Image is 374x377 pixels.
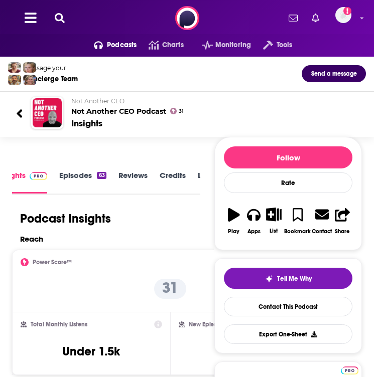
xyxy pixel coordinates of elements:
span: Not Another CEO [71,97,124,105]
span: Tell Me Why [277,275,312,283]
img: Podchaser Pro [341,366,358,374]
img: User Profile [335,7,351,23]
div: Rate [224,172,352,193]
h2: Reach [20,234,43,244]
a: Lists [198,170,213,193]
a: Show notifications dropdown [308,10,323,27]
img: Barbara Profile [23,75,36,85]
a: Pro website [341,365,358,374]
a: Reviews [118,170,148,193]
button: Apps [244,201,264,241]
button: Play [224,201,244,241]
div: Bookmark [284,228,311,235]
button: List [264,201,284,240]
span: Tools [277,38,293,52]
h2: Total Monthly Listens [31,321,87,328]
a: Episodes63 [59,170,106,193]
button: tell me why sparkleTell Me Why [224,268,352,289]
img: Jon Profile [8,75,21,85]
img: Podchaser Pro [30,172,47,180]
div: Message your [25,64,78,72]
div: Concierge Team [25,75,78,83]
a: Charts [137,37,183,53]
img: Not Another CEO Podcast [33,98,62,127]
a: Credits [160,170,186,193]
button: Bookmark [284,201,311,241]
a: Contact This Podcast [224,297,352,316]
span: Podcasts [107,38,137,52]
img: Podchaser - Follow, Share and Rate Podcasts [175,6,199,30]
svg: Add a profile image [343,7,351,15]
span: 31 [179,109,184,113]
button: Send a message [302,65,366,82]
div: 63 [97,172,106,179]
button: Share [332,201,352,241]
h1: Podcast Insights [20,211,111,226]
span: Monitoring [215,38,251,52]
p: 31 [154,279,186,299]
button: open menu [82,37,137,53]
img: tell me why sparkle [265,275,273,283]
a: Show notifications dropdown [285,10,302,27]
div: Share [335,228,350,235]
div: Apps [247,228,261,235]
a: Logged in as megcassidy [335,7,357,29]
a: Contact [311,201,332,241]
button: Export One-Sheet [224,324,352,344]
h2: Not Another CEO Podcast [71,97,358,116]
img: Sydney Profile [8,62,21,73]
div: Play [228,228,239,235]
h2: Power Score™ [33,259,72,266]
div: Contact [312,228,332,235]
img: Jules Profile [23,62,36,73]
span: Logged in as megcassidy [335,7,351,23]
button: open menu [251,37,292,53]
span: Charts [162,38,184,52]
h3: Under 1.5k [62,344,120,359]
h2: New Episode Listens [189,321,244,328]
button: Follow [224,146,352,168]
button: open menu [190,37,251,53]
div: List [270,228,278,234]
div: Insights [71,118,102,129]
